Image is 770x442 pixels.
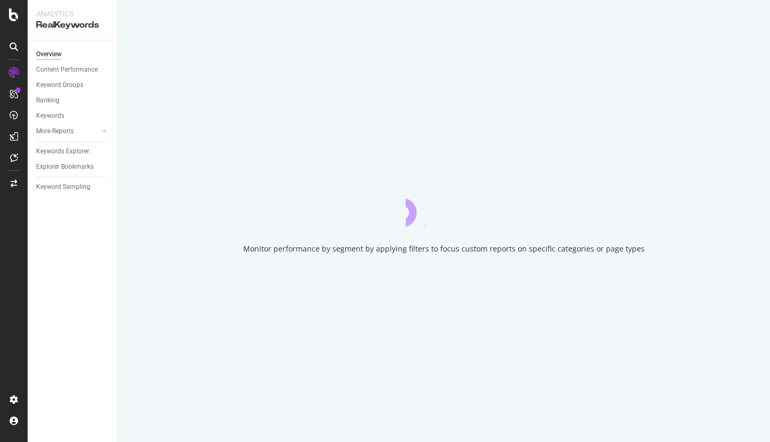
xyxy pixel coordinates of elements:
a: Keyword Groups [36,80,110,91]
div: Monitor performance by segment by applying filters to focus custom reports on specific categories... [243,244,645,254]
div: animation [406,188,482,227]
div: Overview [36,49,62,60]
div: Keyword Groups [36,80,83,91]
div: Ranking [36,95,59,106]
div: More Reports [36,126,74,137]
div: Keyword Sampling [36,181,90,193]
a: Content Performance [36,64,110,75]
a: Keyword Sampling [36,181,110,193]
a: Overview [36,49,110,60]
a: Ranking [36,95,110,106]
a: Keywords [36,110,110,122]
div: Explorer Bookmarks [36,161,93,172]
div: Content Performance [36,64,98,75]
div: Keywords Explorer [36,146,89,157]
div: Keywords [36,110,64,122]
a: More Reports [36,126,99,137]
div: RealKeywords [36,19,109,31]
a: Keywords Explorer [36,146,110,157]
a: Explorer Bookmarks [36,161,110,172]
div: Analytics [36,8,109,19]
